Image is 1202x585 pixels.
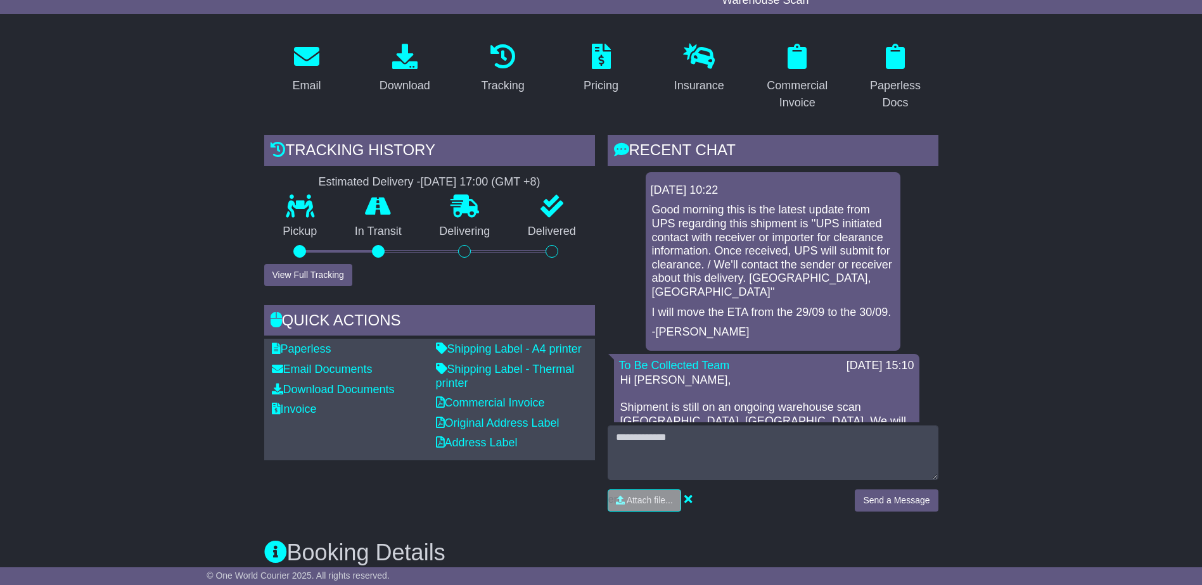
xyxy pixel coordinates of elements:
a: Pricing [575,39,627,99]
div: [DATE] 17:00 (GMT +8) [421,175,540,189]
div: [DATE] 15:10 [847,359,914,373]
a: Email [284,39,329,99]
div: RECENT CHAT [608,135,938,169]
p: Delivering [421,225,509,239]
a: Shipping Label - Thermal printer [436,363,575,389]
p: Hi [PERSON_NAME], Shipment is still on an ongoing warehouse scan [GEOGRAPHIC_DATA], [GEOGRAPHIC_D... [620,374,913,496]
a: Tracking [473,39,532,99]
div: Tracking history [264,135,595,169]
a: Download Documents [272,383,395,396]
span: © One World Courier 2025. All rights reserved. [207,570,390,581]
h3: Booking Details [264,540,938,565]
a: Paperless [272,343,331,355]
div: Quick Actions [264,305,595,339]
a: Paperless Docs [853,39,938,116]
div: [DATE] 10:22 [651,184,895,198]
button: View Full Tracking [264,264,352,286]
div: Tracking [481,77,524,94]
a: Original Address Label [436,417,559,429]
a: Commercial Invoice [436,396,545,409]
div: Pricing [584,77,618,94]
p: -[PERSON_NAME] [652,325,894,339]
a: Invoice [272,403,317,415]
div: Download [380,77,430,94]
div: Email [292,77,321,94]
a: Email Documents [272,363,373,375]
div: Insurance [674,77,724,94]
a: Download [371,39,438,99]
p: Delivered [509,225,595,239]
p: In Transit [336,225,421,239]
p: Pickup [264,225,336,239]
a: To Be Collected Team [619,359,730,372]
p: I will move the ETA from the 29/09 to the 30/09. [652,306,894,320]
div: Estimated Delivery - [264,175,595,189]
div: Commercial Invoice [763,77,832,111]
div: Paperless Docs [861,77,930,111]
a: Commercial Invoice [755,39,840,116]
p: Good morning this is the latest update from UPS regarding this shipment is ''UPS initiated contac... [652,203,894,299]
button: Send a Message [855,489,938,512]
a: Shipping Label - A4 printer [436,343,582,355]
a: Address Label [436,436,518,449]
a: Insurance [666,39,732,99]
